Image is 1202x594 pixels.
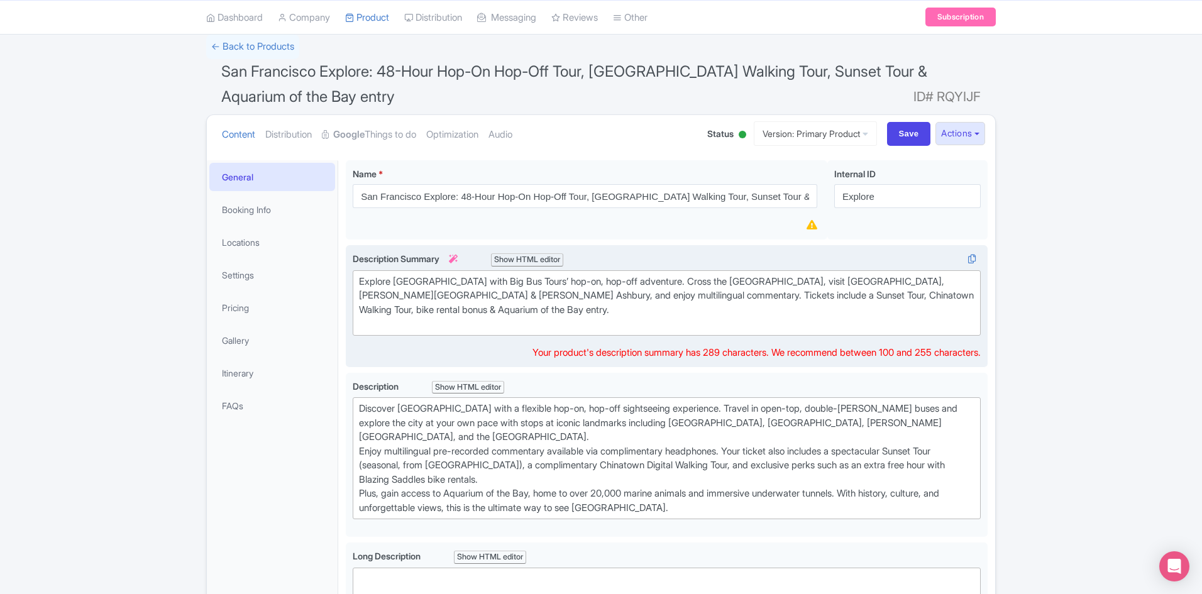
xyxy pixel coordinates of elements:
[432,381,504,394] div: Show HTML editor
[359,402,974,515] div: Discover [GEOGRAPHIC_DATA] with a flexible hop-on, hop-off sightseeing experience. Travel in open...
[221,62,927,106] span: San Francisco Explore: 48-Hour Hop-On Hop-Off Tour, [GEOGRAPHIC_DATA] Walking Tour, Sunset Tour &...
[209,261,335,289] a: Settings
[488,115,512,155] a: Audio
[333,128,365,142] strong: Google
[491,253,563,267] div: Show HTML editor
[353,253,460,264] span: Description Summary
[935,122,985,145] button: Actions
[209,195,335,224] a: Booking Info
[532,346,981,360] div: Your product's description summary has 289 characters. We recommend between 100 and 255 characters.
[222,115,255,155] a: Content
[209,392,335,420] a: FAQs
[209,228,335,256] a: Locations
[454,551,526,564] div: Show HTML editor
[707,127,734,140] span: Status
[754,121,877,146] a: Version: Primary Product
[209,359,335,387] a: Itinerary
[209,326,335,355] a: Gallery
[925,8,996,26] a: Subscription
[206,35,299,59] a: ← Back to Products
[353,551,422,561] span: Long Description
[913,84,981,109] span: ID# RQYIJF
[426,115,478,155] a: Optimization
[887,122,931,146] input: Save
[209,294,335,322] a: Pricing
[736,126,749,145] div: Active
[359,275,974,331] div: Explore [GEOGRAPHIC_DATA] with Big Bus Tours’ hop-on, hop-off adventure. Cross the [GEOGRAPHIC_DA...
[834,168,876,179] span: Internal ID
[1159,551,1189,581] div: Open Intercom Messenger
[322,115,416,155] a: GoogleThings to do
[265,115,312,155] a: Distribution
[353,168,377,179] span: Name
[353,381,400,392] span: Description
[209,163,335,191] a: General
